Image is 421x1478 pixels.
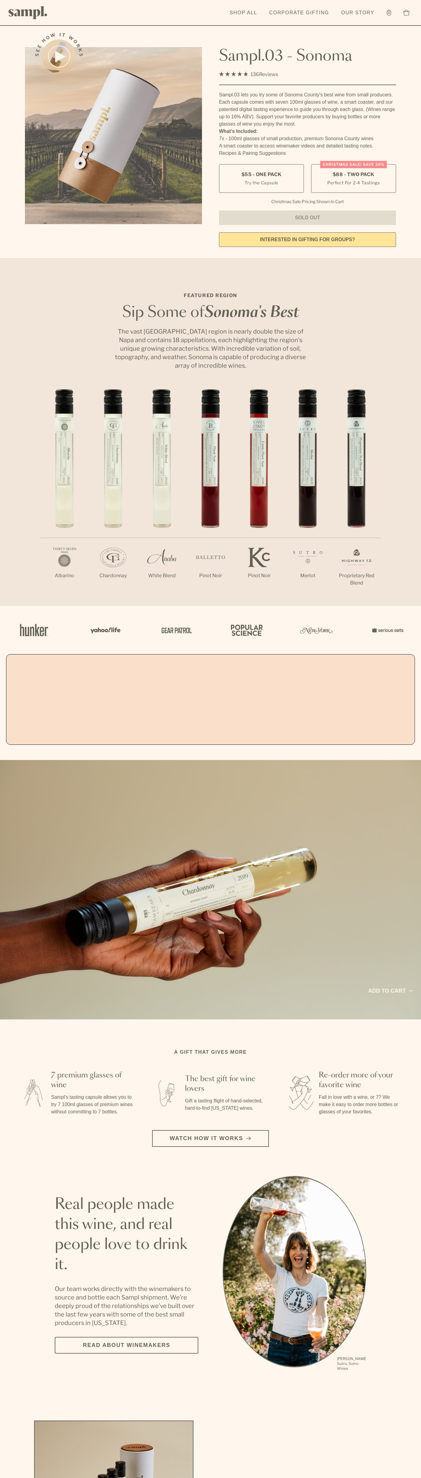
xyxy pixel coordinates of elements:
[42,40,76,74] button: See how it works
[219,129,258,134] strong: What’s Included:
[113,292,308,299] p: Featured Region
[152,1130,269,1147] button: Watch how it works
[219,232,396,247] a: interested in gifting for groups?
[137,572,186,579] p: White Blend
[320,161,387,168] div: Christmas SALE! Save 20%
[51,1094,134,1115] p: Sampl's tasting capsule allows you to try 7 100ml glasses of premium wines without committing to ...
[235,389,284,599] li: 5 / 7
[55,1195,198,1275] h2: Real people made this wine, and real people love to drink it.
[137,389,186,599] li: 3 / 7
[51,1070,134,1090] h3: 7 premium glasses of wine
[40,389,89,599] li: 1 / 7
[319,1094,402,1115] p: Fall in love with a wine, or 7? We make it easy to order more bottles or glasses of your favorites.
[185,1074,268,1094] h3: The best gift for wine lovers
[219,47,396,65] h1: Sampl.03 - Sonoma
[113,305,308,320] h2: Sip Some of
[9,6,47,19] img: Sampl logo
[223,1176,366,1372] ul: carousel
[157,617,193,643] img: Artboard_5_7fdae55a-36fd-43f7-8bfd-f74a06a2878e_x450.png
[227,6,260,19] a: Shop All
[242,171,282,178] span: $55 - One Pack
[16,617,52,643] img: Artboard_1_c8cd28af-0030-4af1-819c-248e302c7f06_x450.png
[86,617,123,643] img: Artboard_6_04f9a106-072f-468a-bdd7-f11783b05722_x450.png
[174,1049,247,1056] h2: A gift that gives more
[89,389,137,599] li: 2 / 7
[204,305,299,320] em: Sonoma's Best
[186,572,235,579] p: Pinot Noir
[219,150,396,157] li: Recipes & Pairing Suggestions
[40,572,89,579] p: Albarino
[319,1070,402,1090] h3: Re-order more of your favorite wine
[235,572,284,579] p: Pinot Noir
[251,71,259,77] span: 136
[332,572,381,587] p: Proprietary Red Blend
[219,142,396,150] li: A smart coaster to access winemaker videos and detailed tasting notes.
[284,389,332,599] li: 6 / 7
[266,6,332,19] a: Corporate Gifting
[369,617,405,643] img: Artboard_7_5b34974b-f019-449e-91fb-745f8d0877ee_x450.png
[228,617,264,643] img: Artboard_4_28b4d326-c26e-48f9-9c80-911f17d6414e_x450.png
[368,987,412,995] a: Add to cart
[25,47,202,224] img: Sampl.03 - Sonoma
[338,6,378,19] a: Our Story
[219,135,396,142] li: 7x - 100ml glasses of small production, premium Sonoma County wines
[219,91,396,128] div: Sampl.03 lets you try some of Sonoma County's best wine from small producers. Each capsule comes ...
[219,70,278,78] div: 136Reviews
[186,389,235,599] li: 4 / 7
[298,617,335,643] img: Artboard_3_0b291449-6e8c-4d07-b2c2-3f3601a19cd1_x450.png
[259,71,278,77] span: Reviews
[268,199,347,204] li: Christmas Sale Pricing Shown In Cart
[245,179,278,186] small: Try the Capsule
[55,1285,198,1327] p: Our team works directly with the winemakers to source and bottle each Sampl shipment. We’re deepl...
[185,1097,268,1112] p: Gift a tasting flight of hand-selected, hard-to-find [US_STATE] wines.
[333,171,374,178] span: $88 - Two Pack
[55,1337,198,1354] a: Read about Winemakers
[113,327,308,370] p: The vast [GEOGRAPHIC_DATA] region is nearly double the size of Napa and contains 18 appellations,...
[284,572,332,579] p: Merlot
[332,389,381,606] li: 7 / 7
[337,1356,366,1371] p: [PERSON_NAME] Sutro, Sutro Wines
[89,572,137,579] p: Chardonnay
[223,1176,366,1372] div: slide 1
[327,179,380,186] small: Perfect For 2-4 Tastings
[219,210,396,225] button: Sold Out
